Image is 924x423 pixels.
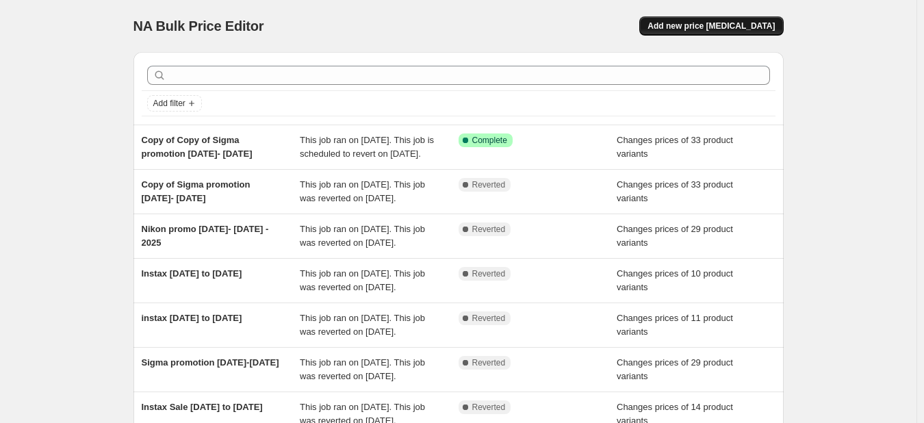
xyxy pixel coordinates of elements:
span: This job ran on [DATE]. This job was reverted on [DATE]. [300,268,425,292]
span: Sigma promotion [DATE]-[DATE] [142,357,279,368]
span: Reverted [472,224,506,235]
span: Reverted [472,268,506,279]
span: Copy of Copy of Sigma promotion [DATE]- [DATE] [142,135,253,159]
button: Add new price [MEDICAL_DATA] [639,16,783,36]
span: Add filter [153,98,185,109]
span: Changes prices of 10 product variants [617,268,733,292]
span: Reverted [472,402,506,413]
span: Complete [472,135,507,146]
span: Changes prices of 29 product variants [617,224,733,248]
span: Changes prices of 33 product variants [617,179,733,203]
span: Changes prices of 11 product variants [617,313,733,337]
span: Changes prices of 33 product variants [617,135,733,159]
button: Add filter [147,95,202,112]
span: Changes prices of 29 product variants [617,357,733,381]
span: Reverted [472,313,506,324]
span: instax [DATE] to [DATE] [142,313,242,323]
span: Copy of Sigma promotion [DATE]- [DATE] [142,179,251,203]
span: This job ran on [DATE]. This job is scheduled to revert on [DATE]. [300,135,434,159]
span: Add new price [MEDICAL_DATA] [647,21,775,31]
span: This job ran on [DATE]. This job was reverted on [DATE]. [300,224,425,248]
span: This job ran on [DATE]. This job was reverted on [DATE]. [300,313,425,337]
span: This job ran on [DATE]. This job was reverted on [DATE]. [300,357,425,381]
span: Instax [DATE] to [DATE] [142,268,242,279]
span: Reverted [472,179,506,190]
span: Nikon promo [DATE]- [DATE] - 2025 [142,224,269,248]
span: This job ran on [DATE]. This job was reverted on [DATE]. [300,179,425,203]
span: Reverted [472,357,506,368]
span: NA Bulk Price Editor [133,18,264,34]
span: Instax Sale [DATE] to [DATE] [142,402,263,412]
